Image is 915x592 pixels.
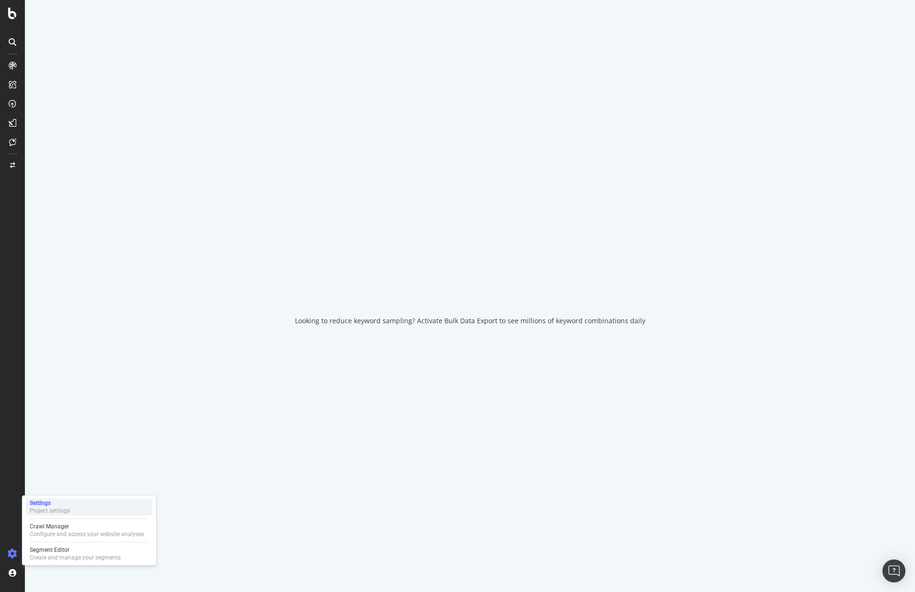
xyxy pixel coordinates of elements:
a: SettingsProject settings [26,498,152,515]
div: Segment Editor [30,546,121,554]
div: Open Intercom Messenger [882,559,905,582]
a: Crawl ManagerConfigure and access your website analyses [26,522,152,539]
div: animation [436,266,505,301]
div: Settings [30,499,70,507]
div: Configure and access your website analyses [30,530,144,538]
div: Project settings [30,507,70,515]
div: Create and manage your segments [30,554,121,561]
div: Looking to reduce keyword sampling? Activate Bulk Data Export to see millions of keyword combinat... [295,316,645,326]
a: Segment EditorCreate and manage your segments [26,545,152,562]
div: Crawl Manager [30,523,144,530]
